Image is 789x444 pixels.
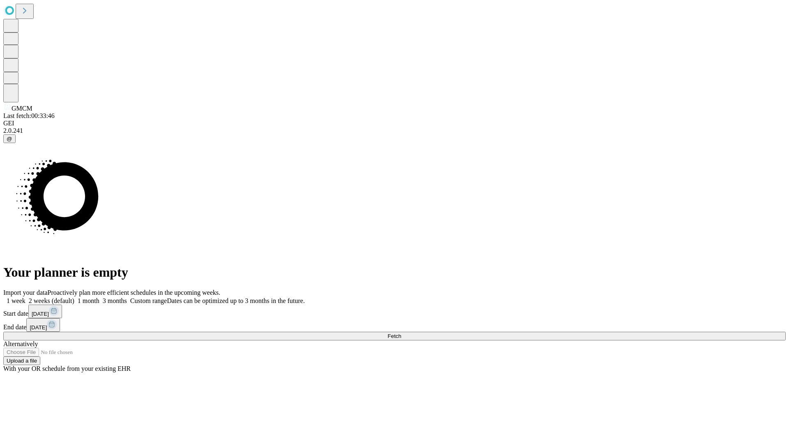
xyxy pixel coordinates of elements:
[29,297,74,304] span: 2 weeks (default)
[130,297,167,304] span: Custom range
[3,356,40,365] button: Upload a file
[3,365,131,372] span: With your OR schedule from your existing EHR
[26,318,60,332] button: [DATE]
[3,289,48,296] span: Import your data
[167,297,305,304] span: Dates can be optimized up to 3 months in the future.
[3,318,786,332] div: End date
[3,265,786,280] h1: Your planner is empty
[388,333,401,339] span: Fetch
[3,340,38,347] span: Alternatively
[48,289,220,296] span: Proactively plan more efficient schedules in the upcoming weeks.
[3,134,16,143] button: @
[12,105,32,112] span: GMCM
[7,297,25,304] span: 1 week
[3,112,55,119] span: Last fetch: 00:33:46
[30,324,47,331] span: [DATE]
[3,332,786,340] button: Fetch
[3,120,786,127] div: GEI
[103,297,127,304] span: 3 months
[78,297,99,304] span: 1 month
[3,127,786,134] div: 2.0.241
[32,311,49,317] span: [DATE]
[3,305,786,318] div: Start date
[7,136,12,142] span: @
[28,305,62,318] button: [DATE]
